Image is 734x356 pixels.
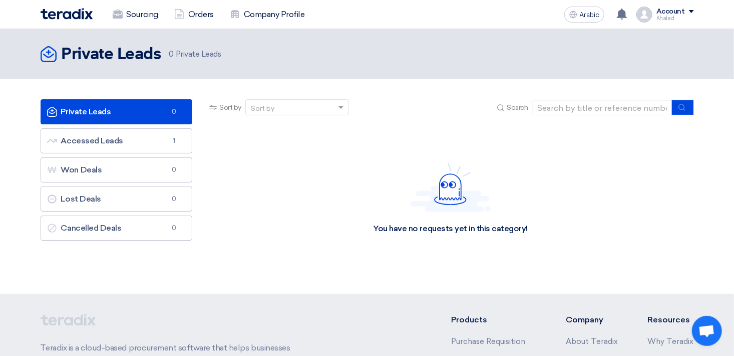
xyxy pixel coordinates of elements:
[127,9,158,21] font: Sourcing
[451,337,525,346] a: Purchase Requisition
[105,4,166,26] a: Sourcing
[188,9,214,21] font: Orders
[47,107,111,116] font: Private Leads
[579,12,599,19] span: Arabic
[564,7,604,23] button: Arabic
[636,7,652,23] img: profile_test.png
[168,165,180,175] span: 0
[566,337,618,346] a: About Teradix
[648,337,694,346] a: Why Teradix
[47,165,102,174] font: Won Deals
[168,223,180,233] span: 0
[373,224,528,234] div: You have no requests yet in this category!
[47,136,123,145] font: Accessed Leads
[41,8,93,20] img: Teradix logo
[648,314,694,326] li: Resources
[251,103,274,114] div: Sort by
[411,163,491,212] img: Hello
[168,107,180,117] span: 0
[41,99,193,124] a: Private Leads0
[41,128,193,153] a: Accessed Leads1
[41,187,193,212] a: Lost Deals0
[656,16,694,21] div: Khaled
[47,194,101,204] font: Lost Deals
[692,316,722,346] a: Open chat
[507,102,528,113] span: Search
[41,157,193,183] a: Won Deals0
[532,100,672,115] input: Search by title or reference number
[41,216,193,241] a: Cancelled Deals0
[168,136,180,146] span: 1
[47,223,122,233] font: Cancelled Deals
[451,314,536,326] li: Products
[169,50,221,59] font: Private Leads
[168,194,180,204] span: 0
[62,45,161,65] h2: Private Leads
[566,314,618,326] li: Company
[244,9,305,21] font: Company Profile
[166,4,222,26] a: Orders
[219,102,241,113] span: Sort by
[656,8,685,16] div: Account
[169,50,174,59] span: 0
